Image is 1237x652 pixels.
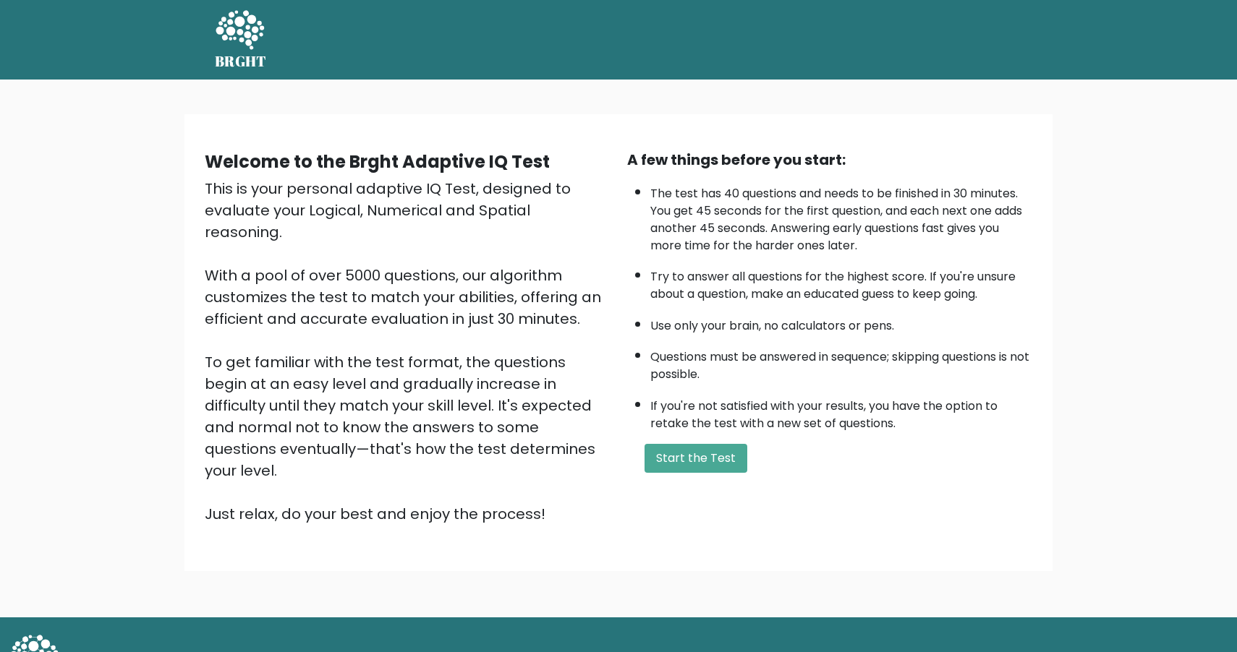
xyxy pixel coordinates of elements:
[650,310,1032,335] li: Use only your brain, no calculators or pens.
[645,444,747,473] button: Start the Test
[650,390,1032,432] li: If you're not satisfied with your results, you have the option to retake the test with a new set ...
[205,150,550,173] b: Welcome to the Brght Adaptive IQ Test
[650,178,1032,254] li: The test has 40 questions and needs to be finished in 30 minutes. You get 45 seconds for the firs...
[215,6,267,74] a: BRGHT
[215,53,267,70] h5: BRGHT
[650,341,1032,383] li: Questions must be answered in sequence; skipping questions is not possible.
[650,261,1032,303] li: Try to answer all questions for the highest score. If you're unsure about a question, make an edu...
[627,149,1032,171] div: A few things before you start:
[205,178,610,525] div: This is your personal adaptive IQ Test, designed to evaluate your Logical, Numerical and Spatial ...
